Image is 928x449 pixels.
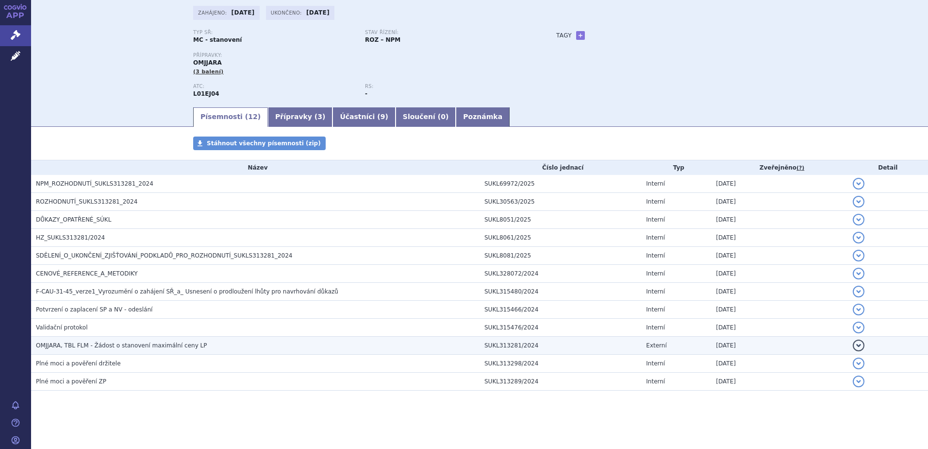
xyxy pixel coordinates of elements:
span: Potvrzení o zaplacení SP a NV - odeslání [36,306,152,313]
span: Interní [646,234,665,241]
a: Sloučení (0) [396,107,456,127]
strong: [DATE] [306,9,330,16]
span: 12 [248,113,257,121]
span: NPM_ROZHODNUTÍ_SUKLS313281_2024 [36,180,153,187]
td: [DATE] [711,211,847,229]
span: 0 [441,113,446,121]
td: SUKL30563/2025 [480,193,641,211]
span: OMJJARA [193,59,222,66]
span: Interní [646,198,665,205]
td: SUKL8081/2025 [480,247,641,265]
a: Poznámka [456,107,510,127]
td: [DATE] [711,301,847,319]
td: [DATE] [711,283,847,301]
span: Validační protokol [36,324,88,331]
a: Stáhnout všechny písemnosti (zip) [193,137,326,150]
span: 3 [317,113,322,121]
span: Zahájeno: [198,9,229,17]
button: detail [853,304,864,315]
th: Číslo jednací [480,160,641,175]
span: HZ_SUKLS313281/2024 [36,234,105,241]
p: Typ SŘ: [193,30,355,35]
button: detail [853,286,864,297]
button: detail [853,322,864,333]
td: SUKL315480/2024 [480,283,641,301]
p: RS: [365,84,527,89]
span: Interní [646,216,665,223]
th: Název [31,160,480,175]
a: Písemnosti (12) [193,107,268,127]
td: SUKL8061/2025 [480,229,641,247]
span: Plné moci a pověření držitele [36,360,121,367]
button: detail [853,340,864,351]
p: Přípravky: [193,52,537,58]
td: SUKL313281/2024 [480,337,641,355]
a: Účastníci (9) [332,107,395,127]
span: DŮKAZY_OPATŘENÉ_SÚKL [36,216,111,223]
td: [DATE] [711,193,847,211]
a: Přípravky (3) [268,107,332,127]
span: Plné moci a pověření ZP [36,378,106,385]
span: OMJJARA, TBL FLM - Žádost o stanovení maximální ceny LP [36,342,207,349]
span: 9 [381,113,385,121]
th: Typ [641,160,711,175]
td: [DATE] [711,247,847,265]
strong: - [365,90,367,97]
td: [DATE] [711,337,847,355]
td: [DATE] [711,319,847,337]
td: SUKL313289/2024 [480,373,641,391]
span: Interní [646,378,665,385]
span: Interní [646,270,665,277]
strong: ROZ – NPM [365,36,400,43]
td: SUKL8051/2025 [480,211,641,229]
td: SUKL315466/2024 [480,301,641,319]
span: Interní [646,324,665,331]
strong: MOMELOTINIB [193,90,219,97]
span: F-CAU-31-45_verze1_Vyrozumění o zahájení SŘ_a_ Usnesení o prodloužení lhůty pro navrhování důkazů [36,288,338,295]
span: Interní [646,360,665,367]
span: CENOVÉ_REFERENCE_A_METODIKY [36,270,138,277]
button: detail [853,250,864,261]
td: [DATE] [711,265,847,283]
td: [DATE] [711,175,847,193]
span: (3 balení) [193,69,224,75]
button: detail [853,178,864,190]
td: SUKL328072/2024 [480,265,641,283]
th: Detail [848,160,928,175]
button: detail [853,358,864,369]
span: ROZHODNUTÍ_SUKLS313281_2024 [36,198,137,205]
button: detail [853,376,864,387]
td: [DATE] [711,229,847,247]
span: Stáhnout všechny písemnosti (zip) [207,140,321,147]
td: [DATE] [711,373,847,391]
span: Interní [646,252,665,259]
th: Zveřejněno [711,160,847,175]
abbr: (?) [796,165,804,172]
button: detail [853,214,864,225]
button: detail [853,268,864,279]
span: Externí [646,342,666,349]
span: Ukončeno: [271,9,304,17]
td: SUKL315476/2024 [480,319,641,337]
button: detail [853,232,864,243]
td: SUKL69972/2025 [480,175,641,193]
button: detail [853,196,864,207]
span: Interní [646,306,665,313]
p: Stav řízení: [365,30,527,35]
span: Interní [646,288,665,295]
p: ATC: [193,84,355,89]
strong: [DATE] [232,9,255,16]
span: Interní [646,180,665,187]
td: SUKL313298/2024 [480,355,641,373]
h3: Tagy [556,30,572,41]
td: [DATE] [711,355,847,373]
a: + [576,31,585,40]
strong: MC - stanovení [193,36,242,43]
span: SDĚLENÍ_O_UKONČENÍ_ZJIŠŤOVÁNÍ_PODKLADŮ_PRO_ROZHODNUTÍ_SUKLS313281_2024 [36,252,292,259]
